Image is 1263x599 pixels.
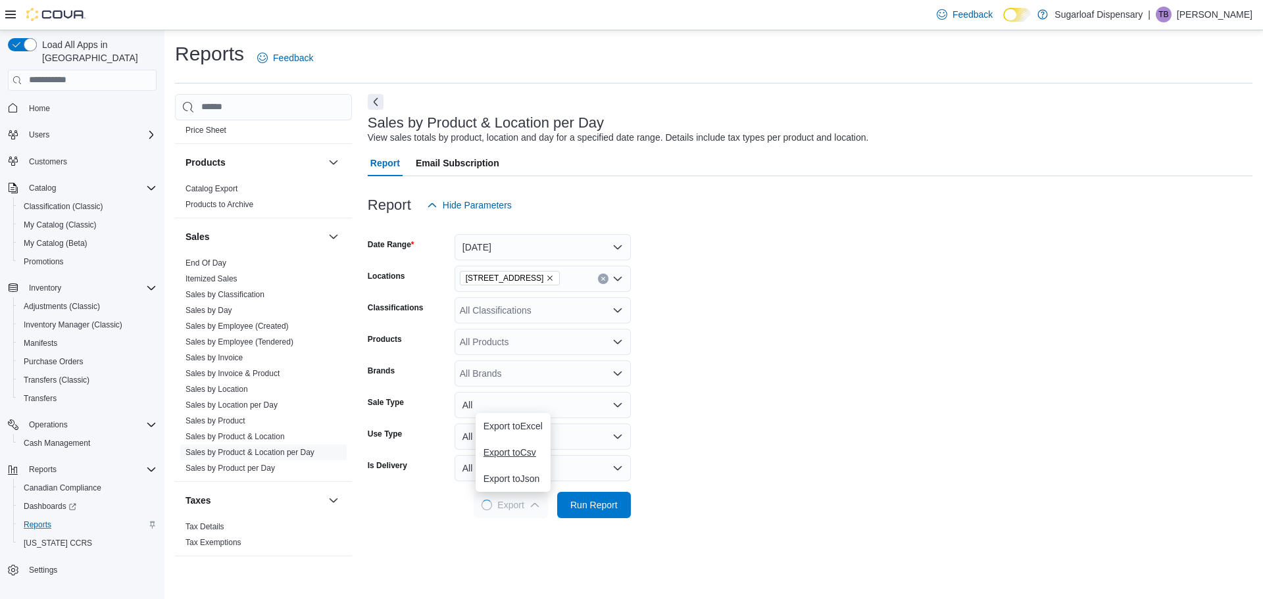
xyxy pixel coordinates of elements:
span: Hide Parameters [443,199,512,212]
button: LoadingExport [474,492,547,518]
a: Inventory Manager (Classic) [18,317,128,333]
label: Date Range [368,239,414,250]
button: Purchase Orders [13,352,162,371]
button: Adjustments (Classic) [13,297,162,316]
span: Inventory Manager (Classic) [18,317,157,333]
label: Is Delivery [368,460,407,471]
a: Customers [24,154,72,170]
a: Canadian Compliance [18,480,107,496]
div: Trevor Bjerke [1156,7,1172,22]
span: Load All Apps in [GEOGRAPHIC_DATA] [37,38,157,64]
span: Reports [29,464,57,475]
span: Sales by Product & Location [186,431,285,442]
span: Sales by Classification [186,289,264,300]
a: Reports [18,517,57,533]
a: Feedback [931,1,998,28]
span: Sales by Product & Location per Day [186,447,314,458]
a: Promotions [18,254,69,270]
a: Tax Details [186,522,224,531]
button: Products [186,156,323,169]
span: My Catalog (Beta) [24,238,87,249]
h3: Sales [186,230,210,243]
button: Remove 336 East Chestnut St from selection in this group [546,274,554,282]
button: Run Report [557,492,631,518]
button: [US_STATE] CCRS [13,534,162,552]
span: Tax Details [186,521,224,532]
span: TB [1158,7,1168,22]
span: Transfers (Classic) [24,375,89,385]
span: Sales by Employee (Created) [186,321,289,331]
span: My Catalog (Beta) [18,235,157,251]
span: Sales by Day [186,305,232,316]
label: Use Type [368,429,402,439]
a: My Catalog (Classic) [18,217,102,233]
span: 336 East Chestnut St [460,271,560,285]
a: My Catalog (Beta) [18,235,93,251]
span: Home [24,100,157,116]
label: Products [368,334,402,345]
a: Sales by Product [186,416,245,425]
label: Classifications [368,302,424,313]
span: Sales by Product per Day [186,463,275,473]
span: Canadian Compliance [24,483,101,493]
span: Run Report [570,498,618,512]
span: Settings [29,565,57,575]
a: Price Sheet [186,126,226,135]
span: Itemized Sales [186,274,237,284]
a: Sales by Product & Location [186,432,285,441]
span: Dashboards [24,501,76,512]
a: Classification (Classic) [18,199,109,214]
button: All [455,455,631,481]
button: Manifests [13,334,162,352]
button: Sales [186,230,323,243]
button: Inventory [24,280,66,296]
h3: Taxes [186,494,211,507]
span: [US_STATE] CCRS [24,538,92,548]
div: Pricing [175,122,352,143]
span: Price Sheet [186,125,226,135]
a: End Of Day [186,258,226,268]
a: Itemized Sales [186,274,237,283]
a: Transfers [18,391,62,406]
span: Users [29,130,49,140]
button: Inventory [3,279,162,297]
button: All [455,423,631,450]
a: Purchase Orders [18,354,89,370]
button: All [455,392,631,418]
a: Sales by Employee (Created) [186,322,289,331]
div: Sales [175,255,352,481]
span: Customers [24,153,157,170]
a: Transfers (Classic) [18,372,95,388]
button: Export toCsv [476,439,551,466]
button: Next [368,94,384,110]
button: Reports [24,462,62,477]
a: Sales by Location [186,385,248,394]
button: Clear input [598,274,608,284]
span: Transfers [18,391,157,406]
button: Settings [3,560,162,579]
h3: Products [186,156,226,169]
span: Inventory Manager (Classic) [24,320,122,330]
span: Catalog [24,180,157,196]
span: Users [24,127,157,143]
span: Export to Csv [483,447,543,458]
span: Customers [29,156,67,167]
button: Open list of options [612,337,623,347]
button: Classification (Classic) [13,197,162,216]
span: Sales by Invoice & Product [186,368,280,379]
button: Open list of options [612,368,623,379]
button: Users [3,126,162,144]
span: Email Subscription [416,150,499,176]
label: Brands [368,366,395,376]
span: Adjustments (Classic) [18,299,157,314]
button: Catalog [24,180,61,196]
span: Home [29,103,50,114]
span: Transfers (Classic) [18,372,157,388]
span: Export to Excel [483,421,543,431]
button: Export toJson [476,466,551,492]
span: Promotions [24,256,64,267]
a: Sales by Location per Day [186,400,278,410]
div: Products [175,181,352,218]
